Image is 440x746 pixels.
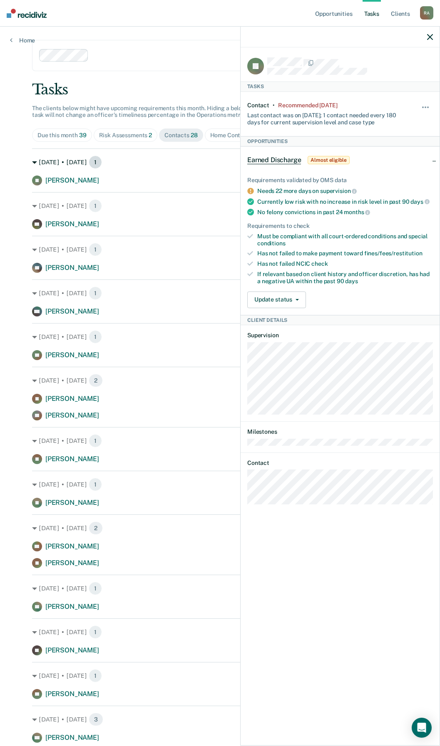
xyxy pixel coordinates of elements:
span: 1 [89,243,102,256]
div: If relevant based on client history and officer discretion, has had a negative UA within the past 90 [257,271,433,285]
span: check [311,260,328,267]
span: Almost eligible [308,156,349,164]
span: [PERSON_NAME] [45,455,99,463]
div: • [273,102,275,109]
span: fines/fees/restitution [364,250,423,257]
span: 1 [89,287,102,300]
span: [PERSON_NAME] [45,220,99,228]
span: [PERSON_NAME] [45,395,99,403]
div: [DATE] • [DATE] [32,287,408,300]
div: Client Details [241,315,440,325]
span: 2 [149,132,152,138]
span: days [345,278,358,284]
div: [DATE] • [DATE] [32,625,408,639]
span: 1 [89,669,102,682]
span: [PERSON_NAME] [45,542,99,550]
div: R A [420,6,433,20]
div: Must be compliant with all court-ordered conditions and special [257,233,433,247]
span: The clients below might have upcoming requirements this month. Hiding a below task will not chang... [32,105,250,119]
span: [PERSON_NAME] [45,603,99,610]
div: [DATE] • [DATE] [32,156,408,169]
span: 3 [89,713,103,726]
div: [DATE] • [DATE] [32,669,408,682]
span: 2 [89,521,103,535]
span: 1 [89,156,102,169]
div: Opportunities [241,136,440,146]
span: [PERSON_NAME] [45,411,99,419]
div: [DATE] • [DATE] [32,478,408,491]
div: Has not failed to make payment toward [257,250,433,257]
span: 1 [89,478,102,491]
div: Requirements validated by OMS data [247,177,433,184]
span: 1 [89,199,102,212]
span: [PERSON_NAME] [45,499,99,506]
span: 1 [89,330,102,343]
div: Open Intercom Messenger [412,718,432,738]
span: 2 [89,374,103,387]
span: [PERSON_NAME] [45,307,99,315]
span: Earned Discharge [247,156,301,164]
div: Contacts [164,132,198,139]
span: [PERSON_NAME] [45,264,99,272]
div: Contact [247,102,269,109]
div: Currently low risk with no increase in risk level in past 90 [257,198,433,205]
div: [DATE] • [DATE] [32,521,408,535]
span: 1 [89,625,102,639]
div: Tasks [32,81,408,98]
span: [PERSON_NAME] [45,734,99,741]
div: No felony convictions in past 24 [257,208,433,216]
div: Earned DischargeAlmost eligible [241,147,440,173]
dt: Contact [247,459,433,467]
span: [PERSON_NAME] [45,176,99,184]
span: days [410,198,429,205]
span: 28 [191,132,198,138]
div: [DATE] • [DATE] [32,330,408,343]
div: [DATE] • [DATE] [32,582,408,595]
div: Risk Assessments [99,132,152,139]
div: [DATE] • [DATE] [32,713,408,726]
dt: Milestones [247,428,433,435]
div: Requirements to check [247,222,433,230]
span: [PERSON_NAME] [45,559,99,567]
a: Home [10,37,35,44]
div: Recommended 4 months ago [278,102,337,109]
div: [DATE] • [DATE] [32,199,408,212]
div: Due this month [37,132,87,139]
div: [DATE] • [DATE] [32,243,408,256]
div: [DATE] • [DATE] [32,434,408,447]
span: [PERSON_NAME] [45,646,99,654]
span: 1 [89,434,102,447]
button: Update status [247,291,306,308]
div: [DATE] • [DATE] [32,374,408,387]
div: Home Contacts [210,132,260,139]
img: Recidiviz [7,9,47,18]
span: 39 [79,132,87,138]
span: months [344,209,370,215]
span: 1 [89,582,102,595]
span: [PERSON_NAME] [45,351,99,359]
div: Last contact was on [DATE]; 1 contact needed every 180 days for current supervision level and cas... [247,109,402,126]
span: conditions [257,240,286,247]
div: Needs 22 more days on supervision [257,187,433,195]
div: Has not failed NCIC [257,260,433,267]
span: [PERSON_NAME] [45,690,99,698]
dt: Supervision [247,332,433,339]
div: Tasks [241,82,440,91]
